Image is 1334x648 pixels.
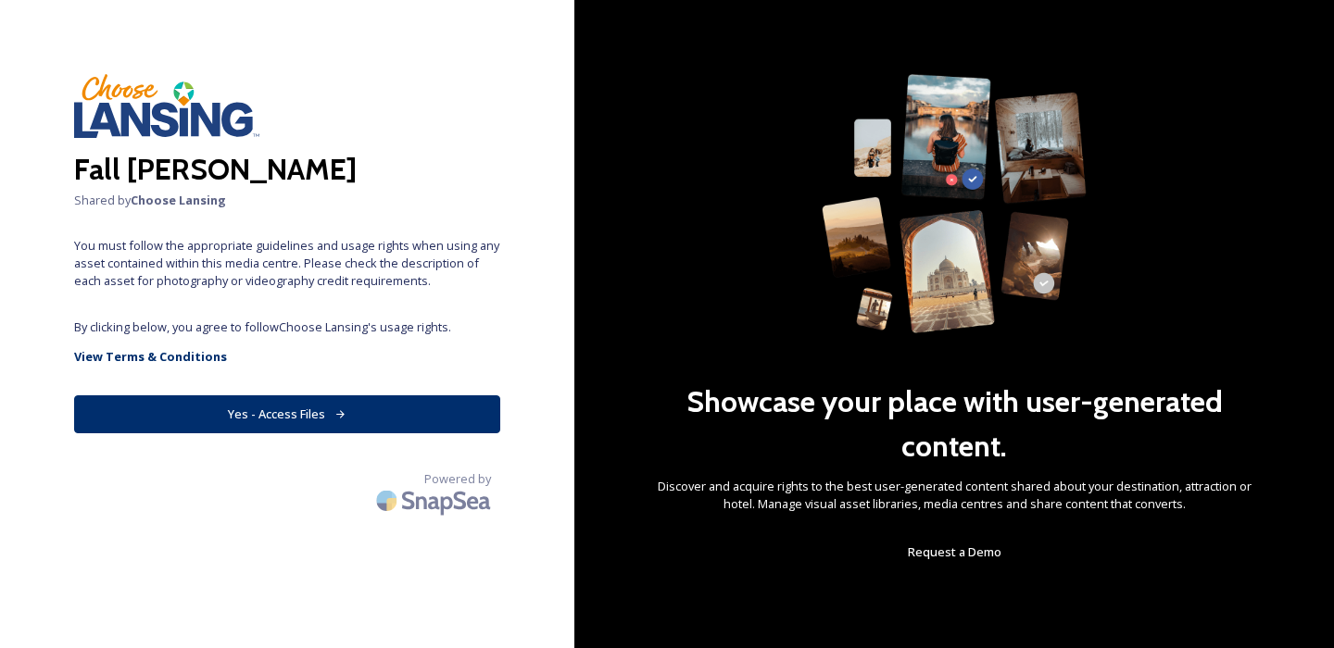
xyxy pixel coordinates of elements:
[908,541,1001,563] a: Request a Demo
[74,348,227,365] strong: View Terms & Conditions
[74,237,500,291] span: You must follow the appropriate guidelines and usage rights when using any asset contained within...
[131,192,226,208] strong: Choose Lansing
[74,395,500,433] button: Yes - Access Files
[74,74,259,138] img: hlogo.svg
[648,478,1260,513] span: Discover and acquire rights to the best user-generated content shared about your destination, att...
[822,74,1087,333] img: 63b42ca75bacad526042e722_Group%20154-p-800.png
[74,147,500,192] h2: Fall [PERSON_NAME]
[648,380,1260,468] h2: Showcase your place with user-generated content.
[371,479,500,522] img: SnapSea Logo
[908,543,1001,560] span: Request a Demo
[74,345,500,368] a: View Terms & Conditions
[74,318,500,336] span: By clicking below, you agree to follow Choose Lansing 's usage rights.
[424,470,491,488] span: Powered by
[74,192,500,209] span: Shared by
